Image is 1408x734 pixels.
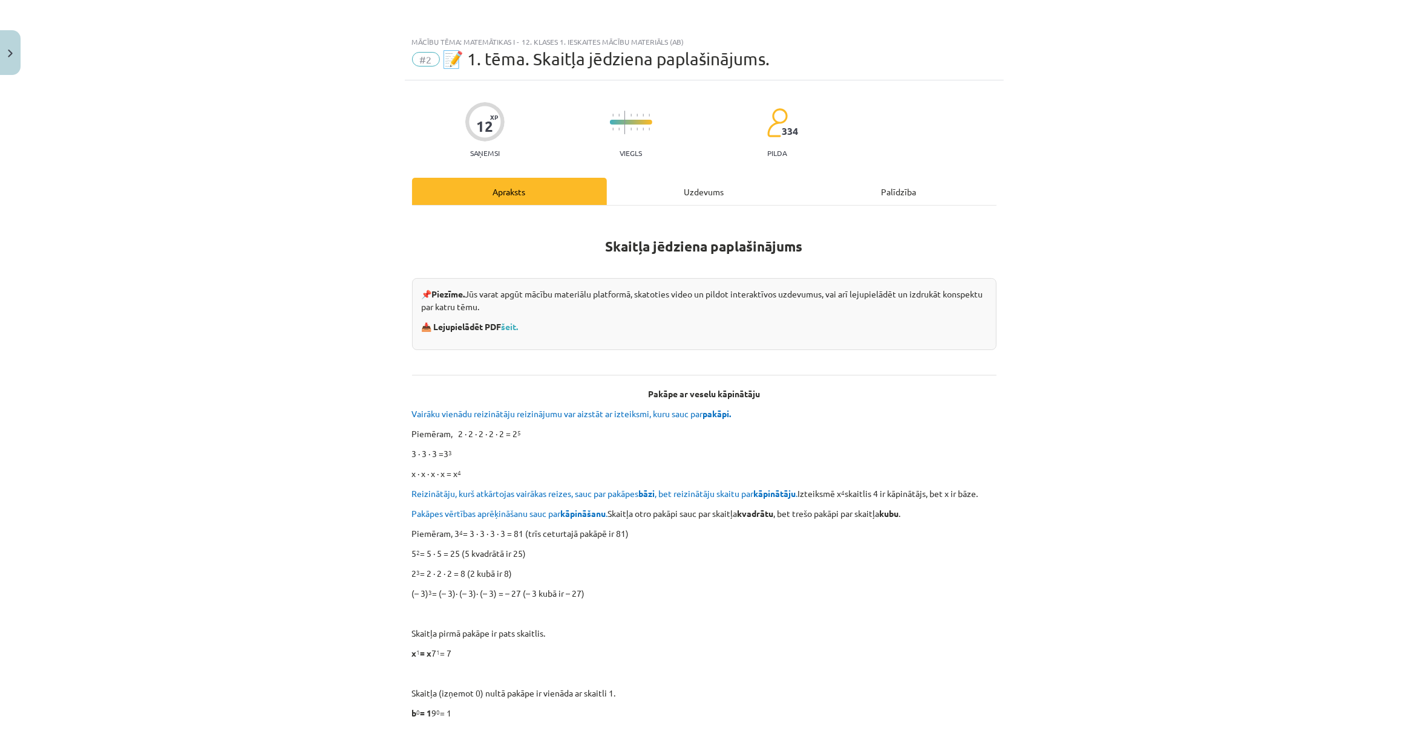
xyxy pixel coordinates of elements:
[637,114,638,117] img: icon-short-line-57e1e144782c952c97e751825c79c345078a6d821885a25fce030b3d8c18986b.svg
[612,114,614,117] img: icon-short-line-57e1e144782c952c97e751825c79c345078a6d821885a25fce030b3d8c18986b.svg
[412,408,733,419] span: Vairāku vienādu reizinātāju reizinājumu var aizstāt ar izteiksmi, kuru sauc par
[412,547,997,560] p: 5 = 5 ∙ 5 = 25 (5 kvadrātā ir 25)
[421,648,432,658] b: = x
[412,427,997,440] p: Piemēram, 2 ∙ 2 ∙ 2 ∙ 2 ∙ 2 = 2
[412,487,997,500] p: Izteiksmē x skaitlis 4 ir kāpinātājs, bet x ir bāze.
[412,447,997,460] p: 3 ∙ 3 ∙ 3 =3
[703,408,732,419] b: pakāpi.
[417,707,421,716] sup: 0
[767,108,788,138] img: students-c634bb4e5e11cddfef0936a35e636f08e4e9abd3cc4e673bd6f9a4125e45ecb1.svg
[443,49,770,69] span: 📝 1. tēma. Skaitļa jēdziena paplašinājums.
[412,587,997,600] p: (– 3) = (– 3)∙ (– 3)∙ (– 3) = – 27 (– 3 kubā ir – 27)
[767,149,787,157] p: pilda
[624,111,626,134] img: icon-long-line-d9ea69661e0d244f92f715978eff75569469978d946b2353a9bb055b3ed8787d.svg
[649,128,650,131] img: icon-short-line-57e1e144782c952c97e751825c79c345078a6d821885a25fce030b3d8c18986b.svg
[782,126,798,137] span: 334
[412,567,997,580] p: 2 = 2 ∙ 2 ∙ 2 = 8 (2 kubā ir 8)
[432,288,465,299] strong: Piezīme.
[460,528,463,537] sup: 4
[754,488,796,499] b: kāpinātāju
[412,648,417,658] b: x
[648,388,760,399] b: Pakāpe ar veselu kāpinātāju
[465,149,505,157] p: Saņemsi
[412,507,997,520] p: Skaitļa otro pakāpi sauc par skaitļa , bet trešo pakāpi par skaitļa .
[8,50,13,57] img: icon-close-lesson-0947bae3869378f0d4975bcd49f059093ad1ed9edebbc8119c70593378902aed.svg
[618,114,620,117] img: icon-short-line-57e1e144782c952c97e751825c79c345078a6d821885a25fce030b3d8c18986b.svg
[630,114,632,117] img: icon-short-line-57e1e144782c952c97e751825c79c345078a6d821885a25fce030b3d8c18986b.svg
[417,548,421,557] sup: 2
[607,178,802,205] div: Uzdevums
[612,128,614,131] img: icon-short-line-57e1e144782c952c97e751825c79c345078a6d821885a25fce030b3d8c18986b.svg
[412,52,440,67] span: #2
[412,647,997,660] p: 7 = 7
[449,448,453,457] sup: 3
[412,527,997,540] p: Piemēram, 3 = 3 ∙ 3 ∙ 3 ∙ 3 = 81 (trīs ceturtajā pakāpē ir 81)
[738,508,774,519] b: kvadrātu
[417,648,421,657] sup: 1
[880,508,899,519] b: kubu
[618,128,620,131] img: icon-short-line-57e1e144782c952c97e751825c79c345078a6d821885a25fce030b3d8c18986b.svg
[643,114,644,117] img: icon-short-line-57e1e144782c952c97e751825c79c345078a6d821885a25fce030b3d8c18986b.svg
[412,627,997,640] p: Skaitļa pirmā pakāpe ir pats skaitlis.
[802,178,997,205] div: Palīdzība
[412,488,798,499] span: Reizinātāju, kurš atkārtojas vairākas reizes, sauc par pakāpes , bet reizinātāju skaitu par .
[422,321,520,332] strong: 📥 Lejupielādēt PDF
[412,508,608,519] span: Pakāpes vērtības aprēķināšanu sauc par .
[412,178,607,205] div: Apraksts
[429,588,433,597] sup: 3
[649,114,650,117] img: icon-short-line-57e1e144782c952c97e751825c79c345078a6d821885a25fce030b3d8c18986b.svg
[412,707,417,718] b: b
[458,468,462,477] sup: 4
[412,467,997,480] p: x ∙ x ∙ x ∙ x = x
[421,707,432,718] b: = 1
[606,238,803,255] strong: Skaitļa jēdziena paplašinājums
[643,128,644,131] img: icon-short-line-57e1e144782c952c97e751825c79c345078a6d821885a25fce030b3d8c18986b.svg
[412,37,997,46] div: Mācību tēma: Matemātikas i - 12. klases 1. ieskaites mācību materiāls (ab)
[412,707,997,719] p: 9 = 1
[639,488,655,499] b: bāzi
[417,568,421,577] sup: 3
[422,288,987,313] p: 📌 Jūs varat apgūt mācību materiālu platformā, skatoties video un pildot interaktīvos uzdevumus, v...
[518,428,522,437] sup: 5
[630,128,632,131] img: icon-short-line-57e1e144782c952c97e751825c79c345078a6d821885a25fce030b3d8c18986b.svg
[476,118,493,135] div: 12
[490,114,498,120] span: XP
[437,648,440,657] sup: 1
[637,128,638,131] img: icon-short-line-57e1e144782c952c97e751825c79c345078a6d821885a25fce030b3d8c18986b.svg
[502,321,519,332] a: šeit.
[437,707,440,716] sup: 0
[842,488,845,497] sup: 4
[620,149,642,157] p: Viegls
[561,508,606,519] b: kāpināšanu
[412,687,997,700] p: Skaitļa (izņemot 0) nultā pakāpe ir vienāda ar skaitli 1.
